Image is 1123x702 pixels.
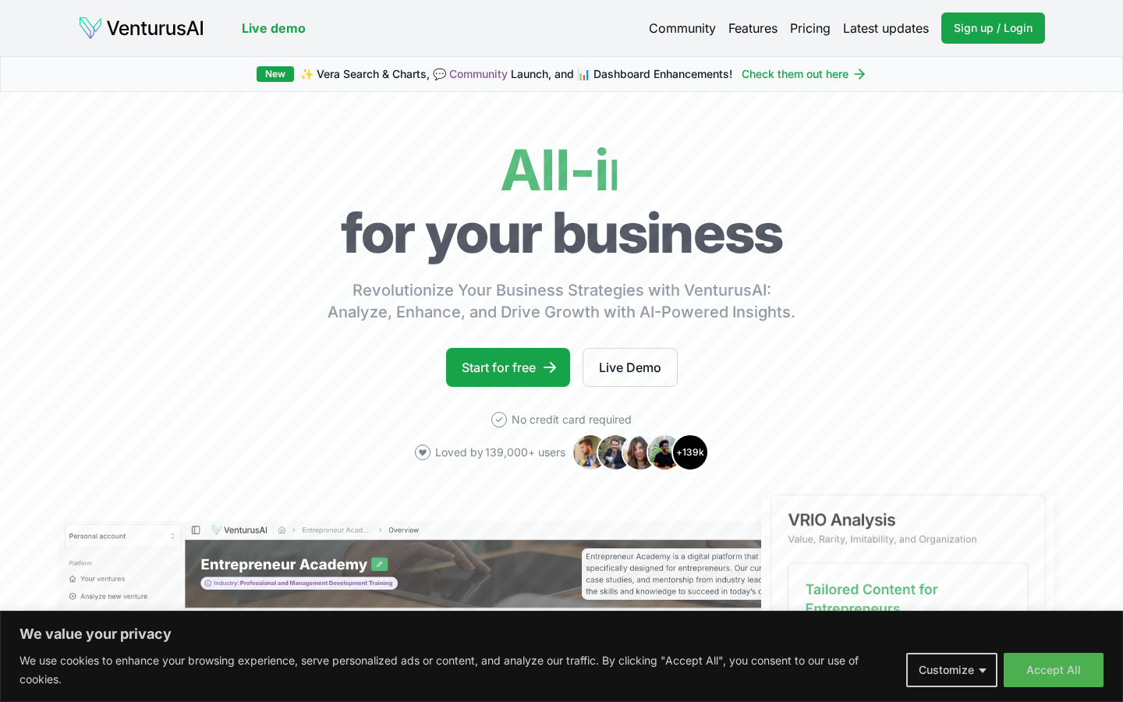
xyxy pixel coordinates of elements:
div: New [257,66,294,82]
img: Avatar 4 [647,434,684,471]
p: We use cookies to enhance your browsing experience, serve personalized ads or content, and analyz... [19,651,895,689]
a: Sign up / Login [941,12,1045,44]
a: Latest updates [843,19,929,37]
button: Accept All [1004,653,1104,687]
a: Check them out here [742,66,867,82]
img: logo [78,16,204,41]
span: ✨ Vera Search & Charts, 💬 Launch, and 📊 Dashboard Enhancements! [300,66,732,82]
a: Live Demo [583,348,678,387]
span: Sign up / Login [954,20,1033,36]
a: Start for free [446,348,570,387]
img: Avatar 1 [572,434,609,471]
a: Community [449,67,508,80]
img: Avatar 3 [622,434,659,471]
img: Avatar 2 [597,434,634,471]
a: Features [728,19,778,37]
a: Live demo [242,19,306,37]
a: Pricing [790,19,831,37]
p: We value your privacy [19,625,1104,643]
button: Customize [906,653,997,687]
a: Community [649,19,716,37]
